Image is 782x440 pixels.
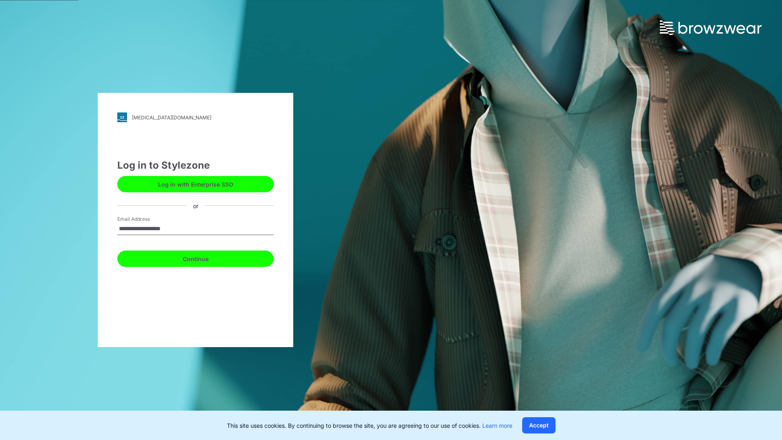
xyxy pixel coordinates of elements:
p: This site uses cookies. By continuing to browse the site, you are agreeing to our use of cookies. [227,421,512,430]
img: browzwear-logo.73288ffb.svg [660,20,762,35]
div: [MEDICAL_DATA][DOMAIN_NAME] [132,114,211,121]
div: Log in to Stylezone [117,158,274,173]
label: Email Address [117,216,174,223]
button: Log in with Enterprise SSO [117,176,274,192]
a: [MEDICAL_DATA][DOMAIN_NAME] [117,112,274,122]
button: Accept [522,417,556,433]
img: svg+xml;base64,PHN2ZyB3aWR0aD0iMjgiIGhlaWdodD0iMjgiIHZpZXdCb3g9IjAgMCAyOCAyOCIgZmlsbD0ibm9uZSIgeG... [117,112,127,122]
div: or [187,201,205,210]
button: Continue [117,251,274,267]
a: Learn more [482,422,512,429]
